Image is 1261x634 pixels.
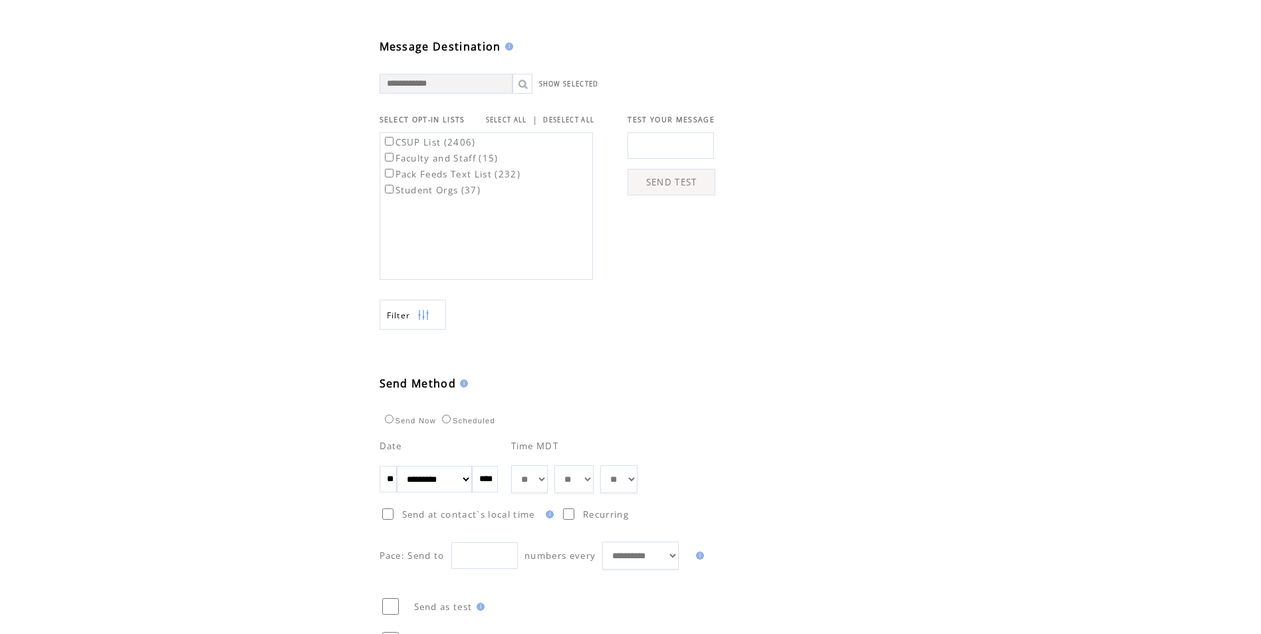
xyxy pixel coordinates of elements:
span: TEST YOUR MESSAGE [628,115,715,124]
label: Student Orgs (37) [382,184,481,196]
img: help.gif [456,379,468,387]
a: SELECT ALL [486,116,527,124]
img: filters.png [417,300,429,330]
span: Send Method [380,376,457,391]
span: Show filters [387,310,411,321]
a: SEND TEST [628,169,715,195]
img: help.gif [542,510,554,518]
input: CSUP List (2406) [385,137,394,146]
label: Faculty and Staff (15) [382,152,499,164]
input: Student Orgs (37) [385,185,394,193]
a: Filter [380,300,446,330]
label: Scheduled [439,417,495,425]
a: SHOW SELECTED [539,80,599,88]
span: SELECT OPT-IN LISTS [380,115,465,124]
label: Send Now [382,417,436,425]
span: Send at contact`s local time [402,508,535,520]
input: Faculty and Staff (15) [385,153,394,161]
img: help.gif [692,552,704,560]
label: CSUP List (2406) [382,136,476,148]
span: Date [380,440,402,452]
span: Recurring [583,508,629,520]
span: | [532,114,538,126]
img: help.gif [473,603,485,611]
span: Time MDT [511,440,559,452]
span: Message Destination [380,39,501,54]
span: Send as test [414,601,473,613]
a: DESELECT ALL [543,116,594,124]
span: numbers every [524,550,596,562]
img: help.gif [501,43,513,51]
input: Pack Feeds Text List (232) [385,169,394,177]
label: Pack Feeds Text List (232) [382,168,521,180]
input: Scheduled [442,415,451,423]
span: Pace: Send to [380,550,445,562]
input: Send Now [385,415,394,423]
